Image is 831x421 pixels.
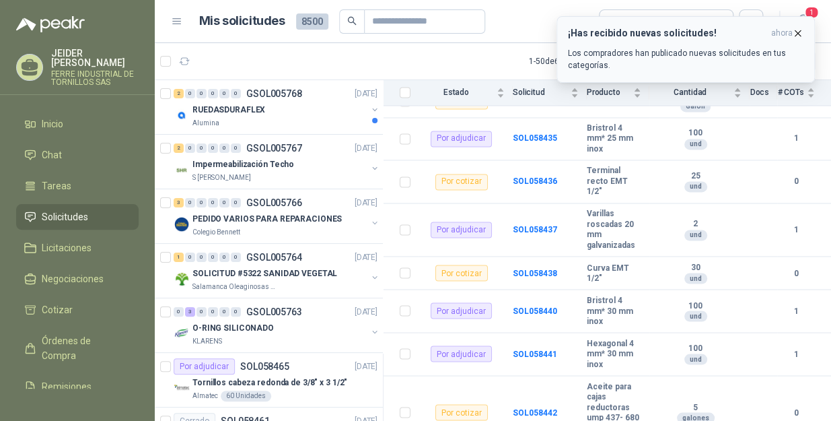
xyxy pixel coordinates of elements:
[208,143,218,153] div: 0
[219,198,229,207] div: 0
[355,251,377,264] p: [DATE]
[174,271,190,287] img: Company Logo
[51,48,139,67] p: JEIDER [PERSON_NAME]
[174,253,184,262] div: 1
[192,377,347,389] p: Tornillos cabeza redonda de 3/8" x 3 1/2"
[42,333,126,363] span: Órdenes de Compra
[649,343,742,354] b: 100
[16,16,85,32] img: Logo peakr
[431,222,492,238] div: Por adjudicar
[355,197,377,209] p: [DATE]
[208,253,218,262] div: 0
[174,86,380,129] a: 2 0 0 0 0 0 GSOL005768[DATE] Company LogoRUEDASDURAFLEXAlumina
[174,307,184,317] div: 0
[649,171,742,182] b: 25
[192,336,222,347] p: KLARENS
[246,143,302,153] p: GSOL005767
[174,143,184,153] div: 2
[649,262,742,273] b: 30
[355,360,377,373] p: [DATE]
[221,391,271,401] div: 60 Unidades
[684,139,707,150] div: und
[777,267,815,280] b: 0
[435,265,488,281] div: Por cotizar
[196,89,207,98] div: 0
[435,174,488,190] div: Por cotizar
[174,249,380,292] a: 1 0 0 0 0 0 GSOL005764[DATE] Company LogoSOLICITUD #5322 SANIDAD VEGETALSalamanca Oleaginosas SAS
[556,16,815,83] button: ¡Has recibido nuevas solicitudes!ahora Los compradores han publicado nuevas solicitudes en tus ca...
[16,235,139,261] a: Licitaciones
[208,307,218,317] div: 0
[513,176,557,186] b: SOL058436
[649,300,742,311] b: 100
[608,14,636,29] div: Todas
[231,198,241,207] div: 0
[684,311,707,321] div: und
[246,89,302,98] p: GSOL005768
[231,253,241,262] div: 0
[513,349,557,358] a: SOL058441
[513,225,557,234] a: SOL058437
[192,322,274,335] p: O-RING SILICONADO
[192,118,219,129] p: Alumina
[684,273,707,284] div: und
[513,268,557,278] a: SOL058438
[431,302,492,319] div: Por adjudicar
[355,306,377,319] p: [DATE]
[219,89,229,98] div: 0
[192,267,337,280] p: SOLICITUD #5322 SANIDAD VEGETAL
[649,128,742,139] b: 100
[174,358,235,375] div: Por adjudicar
[42,271,104,286] span: Negociaciones
[42,148,62,162] span: Chat
[174,162,190,178] img: Company Logo
[246,198,302,207] p: GSOL005766
[16,111,139,137] a: Inicio
[192,282,277,292] p: Salamanca Oleaginosas SAS
[419,80,513,106] th: Estado
[16,142,139,168] a: Chat
[435,404,488,420] div: Por cotizar
[240,362,289,371] p: SOL058465
[174,198,184,207] div: 3
[192,172,251,183] p: S [PERSON_NAME]
[192,391,218,401] p: Almatec
[587,123,641,155] b: Bristrol 4 mm* 25 mm inox
[42,302,73,317] span: Cotizar
[568,47,803,71] p: Los compradores han publicado nuevas solicitudes en tus categorías.
[174,380,190,396] img: Company Logo
[42,179,71,193] span: Tareas
[587,295,641,327] b: Bristrol 4 mm* 30 mm inox
[208,198,218,207] div: 0
[16,297,139,323] a: Cotizar
[513,133,557,143] a: SOL058435
[684,230,707,240] div: und
[42,379,92,394] span: Remisiones
[219,307,229,317] div: 0
[174,195,380,238] a: 3 0 0 0 0 0 GSOL005766[DATE] Company LogoPEDIDO VARIOS PARA REPARACIONESColegio Bennett
[192,158,294,171] p: Impermeabilización Techo
[649,402,742,413] b: 5
[529,51,616,72] div: 1 - 50 de 6495
[192,227,240,238] p: Colegio Bennett
[174,89,184,98] div: 2
[16,204,139,230] a: Solicitudes
[513,408,557,417] a: SOL058442
[219,253,229,262] div: 0
[684,181,707,192] div: und
[185,89,195,98] div: 0
[174,325,190,342] img: Company Logo
[587,166,641,197] b: Terminal recto EMT 1/2"
[791,9,815,34] button: 1
[174,216,190,232] img: Company Logo
[587,263,641,284] b: Curva EMT 1/2"
[347,16,357,26] span: search
[513,306,557,315] a: SOL058440
[192,213,342,226] p: PEDIDO VARIOS PARA REPARACIONES
[185,253,195,262] div: 0
[587,209,641,251] b: Varillas roscadas 20 mm galvanizadas
[649,219,742,230] b: 2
